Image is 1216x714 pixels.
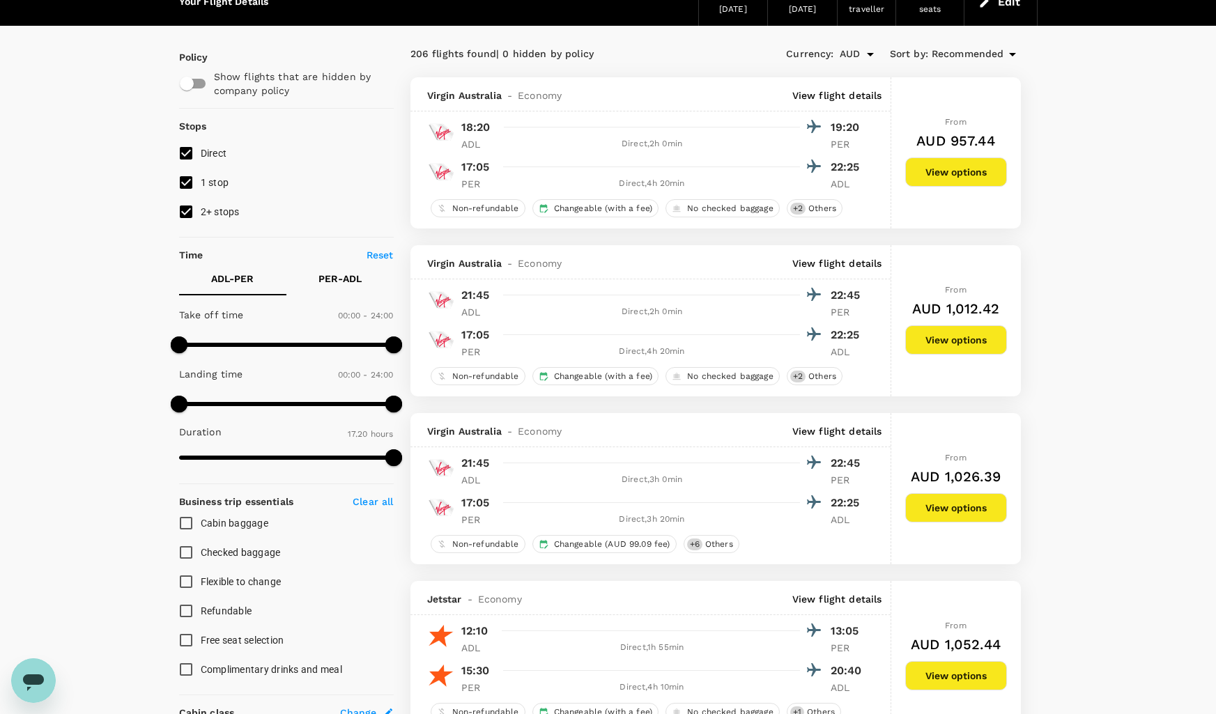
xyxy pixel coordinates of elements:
p: PER [461,345,496,359]
span: 17.20 hours [348,429,394,439]
h6: AUD 1,052.44 [911,633,1001,655]
p: View flight details [792,424,882,438]
p: PER [831,137,865,151]
p: Show flights that are hidden by company policy [214,70,384,98]
div: +6Others [684,535,739,553]
h6: AUD 1,012.42 [912,297,999,320]
img: JQ [427,622,455,650]
p: 18:20 [461,119,491,136]
div: Direct , 4h 20min [505,345,800,359]
div: [DATE] [789,3,817,17]
div: No checked baggage [665,199,780,217]
h6: AUD 1,026.39 [911,465,1001,488]
div: 206 flights found | 0 hidden by policy [410,47,716,62]
span: + 2 [790,203,806,215]
p: Duration [179,425,222,439]
button: View options [905,157,1007,187]
span: 00:00 - 24:00 [338,370,394,380]
p: PER [461,681,496,694]
p: PER - ADL [318,272,362,286]
span: Non-refundable [447,538,525,550]
img: JQ [427,662,455,690]
span: Jetstar [427,592,462,606]
span: From [945,621,967,630]
p: 13:05 [831,623,865,639]
span: Economy [518,256,562,270]
p: Reset [367,248,394,262]
span: Cabin baggage [201,518,268,529]
button: View options [905,493,1007,522]
p: ADL [831,513,865,527]
p: PER [461,177,496,191]
div: Direct , 2h 0min [505,137,800,151]
img: VA [427,118,455,146]
span: Others [803,203,842,215]
span: No checked baggage [682,203,779,215]
p: ADL [461,137,496,151]
div: Non-refundable [431,535,525,553]
div: Changeable (with a fee) [532,367,659,385]
p: 12:10 [461,623,488,639]
img: VA [427,158,455,186]
p: ADL [831,681,865,694]
span: - [462,592,478,606]
div: Direct , 4h 10min [505,681,800,694]
span: From [945,117,967,127]
div: Non-refundable [431,367,525,385]
p: Take off time [179,308,244,322]
span: Economy [518,424,562,438]
p: 21:45 [461,455,490,472]
span: Virgin Australia [427,88,502,102]
p: 15:30 [461,662,490,679]
span: No checked baggage [682,371,779,382]
span: Complimentary drinks and meal [201,664,342,675]
div: Changeable (AUD 99.09 fee) [532,535,677,553]
div: Direct , 1h 55min [505,641,800,655]
span: Direct [201,148,227,159]
div: Direct , 2h 0min [505,305,800,319]
div: Direct , 3h 20min [505,513,800,527]
span: - [502,256,518,270]
span: Changeable (AUD 99.09 fee) [548,538,676,550]
div: Non-refundable [431,199,525,217]
p: 22:45 [831,287,865,304]
p: 22:25 [831,327,865,343]
div: Direct , 4h 20min [505,177,800,191]
p: Time [179,248,203,262]
span: Changeable (with a fee) [548,371,658,382]
span: - [502,424,518,438]
span: From [945,285,967,295]
div: No checked baggage [665,367,780,385]
span: From [945,453,967,463]
span: Currency : [786,47,833,62]
span: Sort by : [890,47,928,62]
p: PER [831,473,865,487]
p: View flight details [792,592,882,606]
span: Recommended [932,47,1004,62]
span: Non-refundable [447,203,525,215]
div: +2Others [787,367,842,385]
div: traveller [849,3,884,17]
button: View options [905,661,1007,690]
span: + 6 [687,538,702,550]
img: VA [427,326,455,354]
img: VA [427,454,455,482]
p: Landing time [179,367,243,381]
p: ADL - PER [211,272,254,286]
span: 1 stop [201,177,229,188]
button: View options [905,325,1007,355]
p: ADL [831,177,865,191]
span: Others [803,371,842,382]
span: 2+ stops [201,206,240,217]
span: Non-refundable [447,371,525,382]
p: PER [831,305,865,319]
button: Open [861,45,880,64]
p: View flight details [792,256,882,270]
span: + 2 [790,371,806,382]
p: 20:40 [831,662,865,679]
span: Virgin Australia [427,256,502,270]
span: Refundable [201,605,252,616]
span: 00:00 - 24:00 [338,311,394,320]
div: Direct , 3h 0min [505,473,800,487]
p: Clear all [353,495,393,509]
